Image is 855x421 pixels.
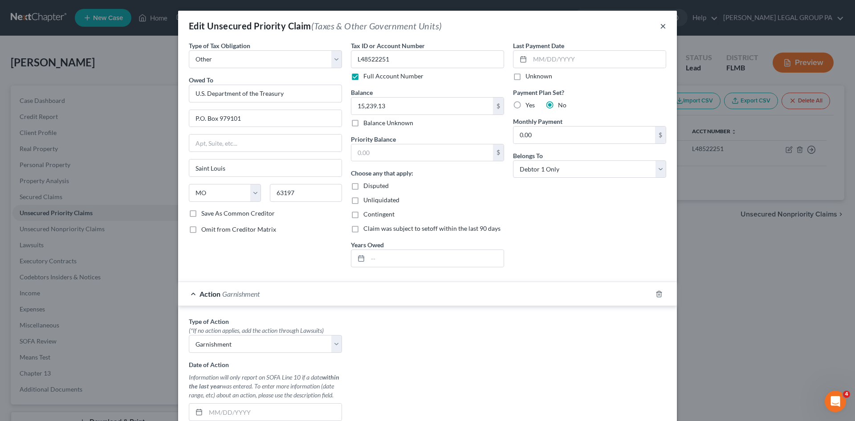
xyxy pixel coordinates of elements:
[351,168,413,178] label: Choose any that apply:
[201,225,276,233] span: Omit from Creditor Matrix
[199,290,220,298] span: Action
[363,225,501,232] span: Claim was subject to setoff within the last 90 days
[363,182,389,189] span: Disputed
[843,391,850,398] span: 4
[270,184,342,202] input: Enter zip...
[513,88,666,97] label: Payment Plan Set?
[513,152,543,159] span: Belongs To
[189,159,342,176] input: Enter city...
[363,119,413,127] label: Balance Unknown
[351,88,373,97] label: Balance
[525,72,552,81] label: Unknown
[825,391,846,412] iframe: Intercom live chat
[189,135,342,151] input: Apt, Suite, etc...
[189,85,342,102] input: Search creditor by name...
[189,110,342,127] input: Enter address...
[189,76,213,84] span: Owed To
[189,326,342,335] div: (*If no action applies, add the action through Lawsuits)
[513,117,562,126] label: Monthly Payment
[189,360,229,369] label: Date of Action
[351,50,504,68] input: --
[189,42,250,49] span: Type of Tax Obligation
[363,72,423,81] label: Full Account Number
[351,41,425,50] label: Tax ID or Account Number
[189,373,342,400] div: Information will only report on SOFA Line 10 if a date was entered. To enter more information (da...
[351,144,493,161] input: 0.00
[363,210,395,218] span: Contingent
[351,135,396,144] label: Priority Balance
[558,101,566,109] span: No
[660,20,666,31] button: ×
[525,101,535,109] span: Yes
[201,209,275,218] label: Save As Common Creditor
[363,196,399,204] span: Unliquidated
[493,98,504,114] div: $
[513,127,655,143] input: 0.00
[189,318,229,325] span: Type of Action
[189,20,442,32] div: Edit Unsecured Priority Claim
[655,127,666,143] div: $
[530,51,666,68] input: MM/DD/YYYY
[351,98,493,114] input: 0.00
[513,41,564,50] label: Last Payment Date
[368,250,504,267] input: --
[493,144,504,161] div: $
[311,20,442,31] span: (Taxes & Other Government Units)
[222,290,260,298] span: Garnishment
[351,240,384,249] label: Years Owed
[206,404,342,421] input: MM/DD/YYYY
